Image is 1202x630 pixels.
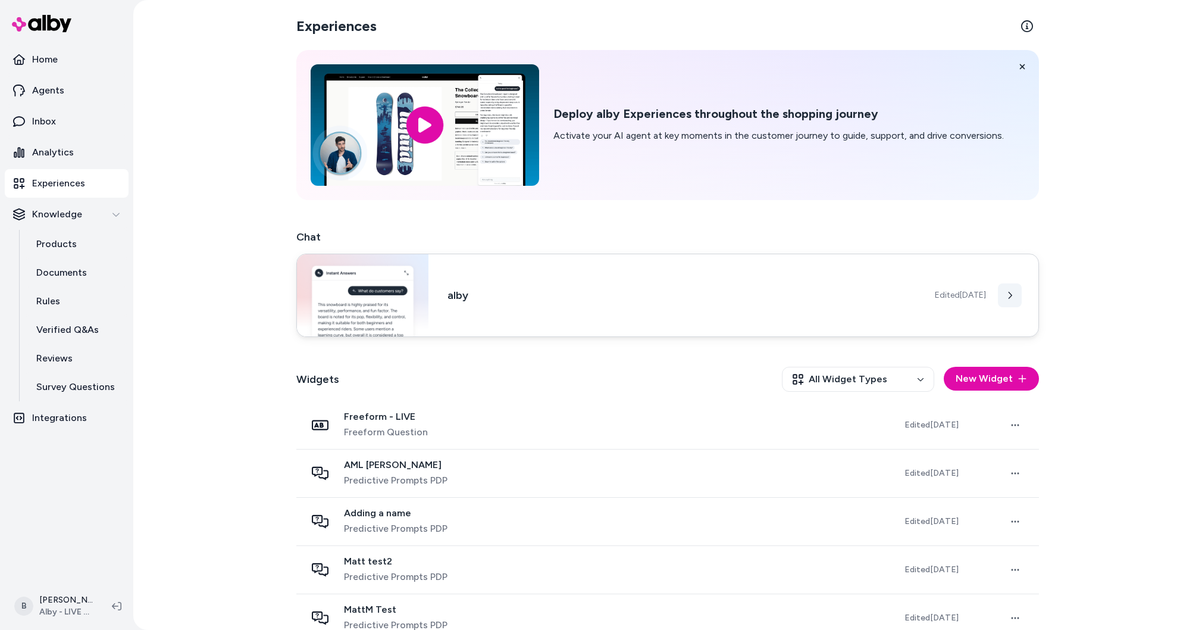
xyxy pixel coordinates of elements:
[39,606,93,618] span: Alby - LIVE on [DOMAIN_NAME]
[32,145,74,160] p: Analytics
[24,373,129,401] a: Survey Questions
[5,404,129,432] a: Integrations
[344,507,447,519] span: Adding a name
[344,556,447,567] span: Matt test2
[344,570,447,584] span: Predictive Prompts PDP
[7,587,102,625] button: B[PERSON_NAME]Alby - LIVE on [DOMAIN_NAME]
[24,230,129,258] a: Products
[12,15,71,32] img: alby Logo
[36,266,87,280] p: Documents
[344,473,447,488] span: Predictive Prompts PDP
[32,411,87,425] p: Integrations
[296,229,1039,245] h2: Chat
[944,367,1039,391] button: New Widget
[5,200,129,229] button: Knowledge
[5,169,129,198] a: Experiences
[5,76,129,105] a: Agents
[32,114,56,129] p: Inbox
[36,237,77,251] p: Products
[36,323,99,337] p: Verified Q&As
[935,289,986,301] span: Edited [DATE]
[553,129,1004,143] p: Activate your AI agent at key moments in the customer journey to guide, support, and drive conver...
[36,351,73,366] p: Reviews
[296,17,377,36] h2: Experiences
[297,254,428,336] img: Chat widget
[344,522,447,536] span: Predictive Prompts PDP
[344,411,428,423] span: Freeform - LIVE
[553,107,1004,121] h2: Deploy alby Experiences throughout the shopping journey
[36,380,115,394] p: Survey Questions
[904,468,959,478] span: Edited [DATE]
[39,594,93,606] p: [PERSON_NAME]
[32,207,82,222] p: Knowledge
[36,294,60,308] p: Rules
[296,255,1039,338] a: Chat widgetalbyEdited[DATE]
[5,45,129,74] a: Home
[344,425,428,439] span: Freeform Question
[447,287,916,304] h3: alby
[904,613,959,623] span: Edited [DATE]
[32,176,85,191] p: Experiences
[782,367,934,392] button: All Widget Types
[904,564,959,575] span: Edited [DATE]
[14,597,33,616] span: B
[344,459,447,471] span: AML [PERSON_NAME]
[24,344,129,373] a: Reviews
[32,83,64,98] p: Agents
[344,604,447,616] span: MattM Test
[24,316,129,344] a: Verified Q&As
[904,516,959,526] span: Edited [DATE]
[904,420,959,430] span: Edited [DATE]
[24,287,129,316] a: Rules
[5,138,129,167] a: Analytics
[296,371,339,388] h2: Widgets
[5,107,129,136] a: Inbox
[32,52,58,67] p: Home
[24,258,129,287] a: Documents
